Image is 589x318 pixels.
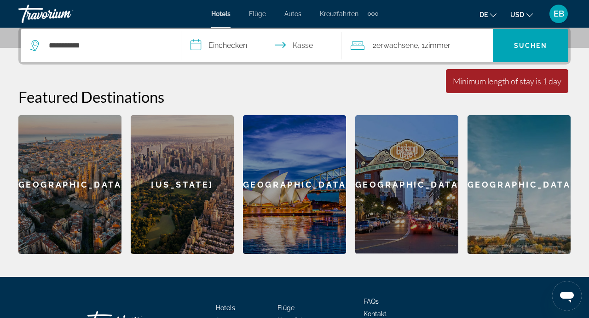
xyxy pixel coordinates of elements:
input: Hotelziel suchen [48,39,167,53]
button: Währung ändern [510,8,533,21]
a: San Diego[GEOGRAPHIC_DATA] [355,115,458,254]
button: Wählen Sie ein Check-in- und Check-out-Datum [181,29,342,62]
a: Paris[GEOGRAPHIC_DATA] [468,115,571,254]
font: , 1 [418,41,425,50]
a: Autos [284,10,301,18]
a: Flüge [249,10,266,18]
button: Suchen [493,29,568,62]
a: Sydney[GEOGRAPHIC_DATA] [243,115,346,254]
h2: Featured Destinations [18,88,571,106]
a: Kontakt [364,310,387,318]
a: Kreuzfahrten [320,10,358,18]
div: [GEOGRAPHIC_DATA] [355,115,458,253]
button: Benutzermenü [547,4,571,24]
div: [GEOGRAPHIC_DATA] [468,115,571,254]
font: USD [510,11,524,18]
a: Barcelona[GEOGRAPHIC_DATA] [18,115,121,254]
div: Such-Widget [21,29,568,62]
a: Hotels [216,304,235,312]
font: Erwachsene [376,41,418,50]
font: EB [554,9,564,18]
div: [GEOGRAPHIC_DATA] [18,115,121,254]
a: FAQs [364,298,379,305]
font: Suchen [514,42,547,49]
div: Minimum length of stay is 1 day [453,76,561,86]
font: de [479,11,488,18]
div: [US_STATE] [131,115,234,254]
font: Zimmer [425,41,450,50]
button: Zusätzliche Navigationselemente [368,6,378,21]
button: Reisende: 2 Erwachsene, 0 Kinder [341,29,493,62]
a: Flüge [277,304,294,312]
iframe: Schaltfläche zum Öffnen des Messaging-Fensters [552,281,582,311]
div: [GEOGRAPHIC_DATA] [243,115,346,254]
button: Sprache ändern [479,8,497,21]
a: Hotels [211,10,231,18]
font: 2 [373,41,376,50]
a: New York[US_STATE] [131,115,234,254]
a: Travorium [18,2,110,26]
